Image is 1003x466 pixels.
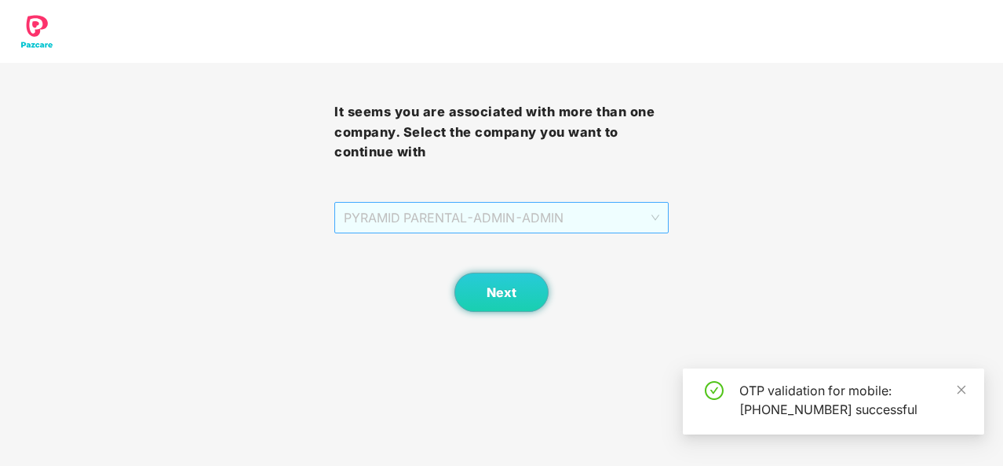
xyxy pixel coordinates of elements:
[956,384,967,395] span: close
[739,381,965,419] div: OTP validation for mobile: [PHONE_NUMBER] successful
[344,203,659,233] span: PYRAMID PARENTAL - ADMIN - ADMIN
[705,381,724,400] span: check-circle
[487,285,516,300] span: Next
[454,273,549,312] button: Next
[334,102,669,163] h3: It seems you are associated with more than one company. Select the company you want to continue with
